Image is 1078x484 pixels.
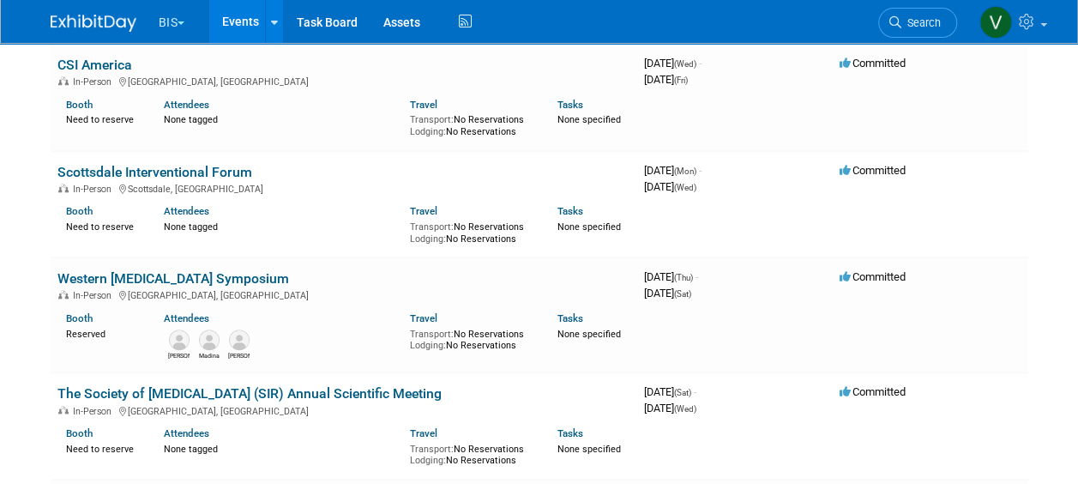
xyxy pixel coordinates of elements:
[58,406,69,414] img: In-Person Event
[73,76,117,88] span: In-Person
[699,164,702,177] span: -
[644,385,696,398] span: [DATE]
[73,290,117,301] span: In-Person
[57,287,630,301] div: [GEOGRAPHIC_DATA], [GEOGRAPHIC_DATA]
[57,164,252,180] a: Scottsdale Interventional Forum
[229,330,250,350] img: Kevin O'Neill
[557,312,583,324] a: Tasks
[410,233,446,245] span: Lodging:
[410,325,532,352] div: No Reservations No Reservations
[66,440,139,456] div: Need to reserve
[66,427,93,439] a: Booth
[644,287,691,299] span: [DATE]
[410,221,454,233] span: Transport:
[58,184,69,192] img: In-Person Event
[674,183,696,192] span: (Wed)
[901,16,941,29] span: Search
[57,403,630,417] div: [GEOGRAPHIC_DATA], [GEOGRAPHIC_DATA]
[410,205,437,217] a: Travel
[674,289,691,299] span: (Sat)
[644,73,688,86] span: [DATE]
[644,402,696,414] span: [DATE]
[878,8,957,38] a: Search
[66,205,93,217] a: Booth
[57,74,630,88] div: [GEOGRAPHIC_DATA], [GEOGRAPHIC_DATA]
[57,270,289,287] a: Western [MEDICAL_DATA] Symposium
[198,350,220,360] div: Madina Eason
[840,385,906,398] span: Committed
[58,290,69,299] img: In-Person Event
[410,427,437,439] a: Travel
[410,218,532,245] div: No Reservations No Reservations
[674,166,696,176] span: (Mon)
[164,440,397,456] div: None tagged
[644,180,696,193] span: [DATE]
[410,114,454,125] span: Transport:
[66,218,139,233] div: Need to reserve
[57,181,630,195] div: Scottsdale, [GEOGRAPHIC_DATA]
[57,385,442,402] a: The Society of [MEDICAL_DATA] (SIR) Annual Scientific Meeting
[557,427,583,439] a: Tasks
[73,184,117,195] span: In-Person
[674,404,696,414] span: (Wed)
[410,329,454,340] span: Transport:
[164,218,397,233] div: None tagged
[228,350,250,360] div: Kevin O'Neill
[699,57,702,70] span: -
[410,312,437,324] a: Travel
[696,270,698,283] span: -
[66,325,139,341] div: Reserved
[644,164,702,177] span: [DATE]
[164,205,209,217] a: Attendees
[674,273,693,282] span: (Thu)
[557,114,621,125] span: None specified
[557,99,583,111] a: Tasks
[66,111,139,126] div: Need to reserve
[164,312,209,324] a: Attendees
[644,57,702,70] span: [DATE]
[169,330,190,350] img: Dave Mittl
[840,270,906,283] span: Committed
[674,59,696,69] span: (Wed)
[840,164,906,177] span: Committed
[168,350,190,360] div: Dave Mittl
[410,440,532,467] div: No Reservations No Reservations
[694,385,696,398] span: -
[644,270,698,283] span: [DATE]
[674,388,691,397] span: (Sat)
[410,111,532,137] div: No Reservations No Reservations
[164,427,209,439] a: Attendees
[51,15,136,32] img: ExhibitDay
[410,444,454,455] span: Transport:
[164,111,397,126] div: None tagged
[410,99,437,111] a: Travel
[557,444,621,455] span: None specified
[979,6,1012,39] img: Valerie Shively
[410,340,446,351] span: Lodging:
[557,221,621,233] span: None specified
[674,76,688,85] span: (Fri)
[840,57,906,70] span: Committed
[164,99,209,111] a: Attendees
[199,330,220,350] img: Madina Eason
[557,329,621,340] span: None specified
[410,126,446,137] span: Lodging:
[410,455,446,466] span: Lodging:
[58,76,69,85] img: In-Person Event
[73,406,117,417] span: In-Person
[66,99,93,111] a: Booth
[557,205,583,217] a: Tasks
[57,57,132,73] a: CSI America
[66,312,93,324] a: Booth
